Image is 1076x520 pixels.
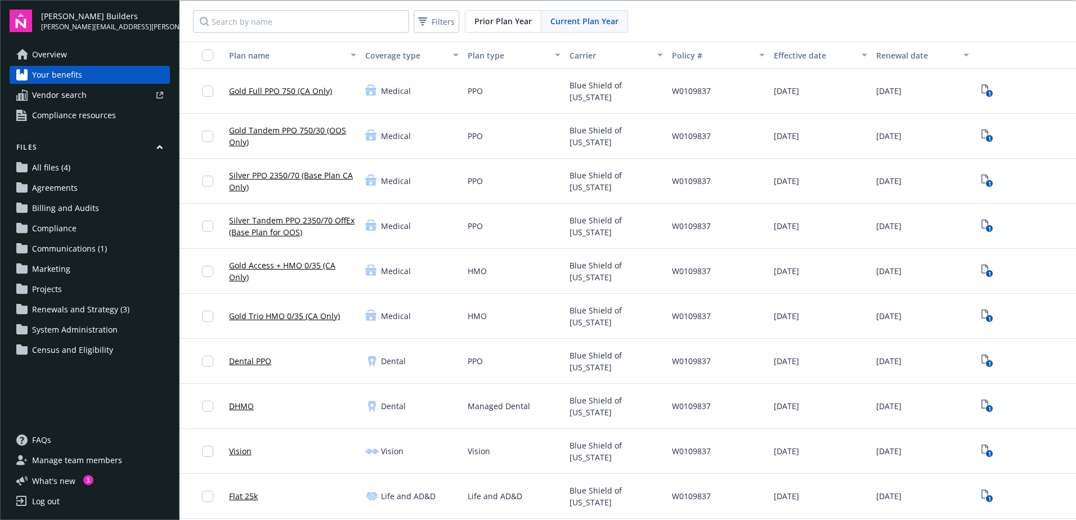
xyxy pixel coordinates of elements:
span: [PERSON_NAME][EMAIL_ADDRESS][PERSON_NAME][DOMAIN_NAME] [41,22,170,32]
span: [DATE] [774,85,799,97]
a: Projects [10,280,170,298]
span: W0109837 [672,130,711,142]
span: Dental [381,400,406,412]
a: View Plan Documents [978,487,996,505]
span: W0109837 [672,220,711,232]
a: View Plan Documents [978,442,996,460]
span: Blue Shield of [US_STATE] [570,304,663,328]
div: Log out [32,492,60,510]
a: DHMO [229,400,254,412]
span: View Plan Documents [978,82,996,100]
span: Your benefits [32,66,82,84]
span: Dental [381,355,406,367]
input: Toggle Row Selected [202,311,213,322]
div: 1 [83,475,93,485]
text: 1 [988,90,990,97]
span: Current Plan Year [550,15,618,27]
span: Vision [381,445,403,457]
span: [DATE] [876,310,902,322]
span: [DATE] [774,400,799,412]
span: Filters [432,16,455,28]
a: Renewals and Strategy (3) [10,301,170,319]
span: [DATE] [876,175,902,187]
button: Plan name [225,42,361,69]
span: [DATE] [774,355,799,367]
span: HMO [468,265,487,277]
span: [DATE] [876,490,902,502]
a: View Plan Documents [978,127,996,145]
a: Census and Eligibility [10,341,170,359]
span: [DATE] [876,220,902,232]
span: Blue Shield of [US_STATE] [570,485,663,508]
a: Compliance [10,219,170,237]
input: Toggle Row Selected [202,176,213,187]
button: Files [10,142,170,156]
a: View Plan Documents [978,307,996,325]
text: 1 [988,270,990,277]
input: Select all [202,50,213,61]
a: Communications (1) [10,240,170,258]
span: Blue Shield of [US_STATE] [570,124,663,148]
button: Effective date [769,42,872,69]
span: [DATE] [876,355,902,367]
span: Blue Shield of [US_STATE] [570,259,663,283]
span: PPO [468,175,483,187]
text: 1 [988,180,990,187]
div: Plan type [468,50,549,61]
span: Prior Plan Year [474,15,532,27]
div: Effective date [774,50,855,61]
a: Gold Access + HMO 0/35 (CA Only) [229,259,356,283]
span: W0109837 [672,355,711,367]
span: FAQs [32,431,51,449]
span: Medical [381,130,411,142]
span: All files (4) [32,159,70,177]
span: W0109837 [672,490,711,502]
a: Compliance resources [10,106,170,124]
span: [DATE] [876,400,902,412]
span: Marketing [32,260,70,278]
span: [DATE] [774,445,799,457]
span: [DATE] [876,130,902,142]
span: Medical [381,175,411,187]
span: What ' s new [32,475,75,487]
span: Compliance [32,219,77,237]
a: Flat 25k [229,490,258,502]
a: Gold Tandem PPO 750/30 (OOS Only) [229,124,356,148]
input: Toggle Row Selected [202,356,213,367]
a: Silver Tandem PPO 2350/70 OffEx (Base Plan for OOS) [229,214,356,238]
input: Toggle Row Selected [202,86,213,97]
input: Toggle Row Selected [202,221,213,232]
a: Gold Trio HMO 0/35 (CA Only) [229,310,340,322]
span: [DATE] [876,445,902,457]
span: PPO [468,130,483,142]
button: Policy # [667,42,770,69]
span: Medical [381,220,411,232]
div: Coverage type [365,50,446,61]
button: Renewal date [872,42,974,69]
span: Blue Shield of [US_STATE] [570,440,663,463]
span: Overview [32,46,67,64]
span: W0109837 [672,400,711,412]
input: Toggle Row Selected [202,266,213,277]
a: Manage team members [10,451,170,469]
a: View Plan Documents [978,262,996,280]
span: Renewals and Strategy (3) [32,301,129,319]
input: Toggle Row Selected [202,491,213,502]
span: Communications (1) [32,240,107,258]
span: Managed Dental [468,400,530,412]
input: Toggle Row Selected [202,131,213,142]
div: Plan name [229,50,344,61]
input: Search by name [193,10,409,33]
span: W0109837 [672,175,711,187]
span: Blue Shield of [US_STATE] [570,169,663,193]
span: [DATE] [876,85,902,97]
span: Blue Shield of [US_STATE] [570,349,663,373]
span: [DATE] [774,490,799,502]
span: View Plan Documents [978,352,996,370]
button: Coverage type [361,42,463,69]
span: Projects [32,280,62,298]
